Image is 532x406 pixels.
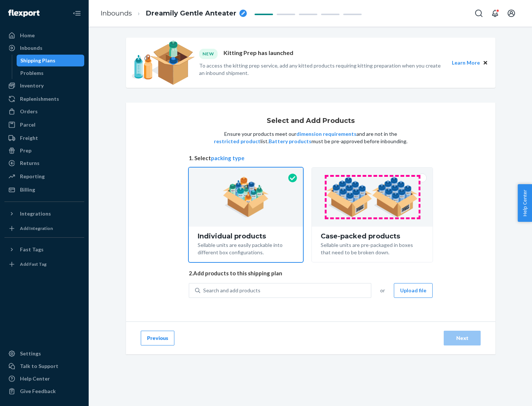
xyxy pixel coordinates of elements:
button: Battery products [269,138,311,145]
a: Billing [4,184,84,196]
button: Close [481,59,490,67]
div: Shipping Plans [20,57,55,64]
span: 2. Add products to this shipping plan [189,269,433,277]
div: Add Integration [20,225,53,231]
a: Inbounds [100,9,132,17]
a: Inbounds [4,42,84,54]
button: Fast Tags [4,244,84,255]
a: Inventory [4,80,84,92]
img: individual-pack.facf35554cb0f1810c75b2bd6df2d64e.png [223,177,269,217]
a: Prep [4,145,84,156]
button: Give Feedback [4,385,84,397]
button: Open Search Box [471,6,486,21]
div: Prep [20,147,31,154]
img: case-pack.59cecea509d18c883b923b81aeac6d0b.png [326,177,418,217]
a: Problems [17,67,85,79]
button: Help Center [518,184,532,222]
a: Add Integration [4,223,84,234]
img: Flexport logo [8,10,40,17]
div: Next [450,334,474,342]
div: Problems [20,69,44,77]
a: Freight [4,132,84,144]
div: Home [20,32,35,39]
button: Learn More [452,59,480,67]
a: Reporting [4,171,84,182]
button: Previous [141,331,174,345]
button: Integrations [4,208,84,220]
button: Open notifications [488,6,502,21]
a: Help Center [4,373,84,385]
div: Inventory [20,82,44,89]
a: Returns [4,157,84,169]
div: Reporting [20,173,45,180]
a: Shipping Plans [17,55,85,66]
div: Sellable units are easily packable into different box configurations. [198,240,294,256]
div: Talk to Support [20,362,58,370]
div: Sellable units are pre-packaged in boxes that need to be broken down. [321,240,424,256]
span: Dreamily Gentle Anteater [146,9,236,18]
div: Individual products [198,233,294,240]
a: Settings [4,348,84,359]
div: Freight [20,134,38,142]
div: Billing [20,186,35,193]
p: Kitting Prep has launched [224,49,293,59]
a: Parcel [4,119,84,131]
div: Help Center [20,375,50,382]
p: Ensure your products meet our and are not in the list. must be pre-approved before inbounding. [213,130,408,145]
div: Add Fast Tag [20,261,47,267]
button: Close Navigation [69,6,84,21]
div: Orders [20,108,38,115]
a: Orders [4,106,84,117]
div: Returns [20,159,40,167]
span: or [380,287,385,294]
div: NEW [199,49,218,59]
a: Add Fast Tag [4,258,84,270]
button: restricted product [214,138,260,145]
div: Case-packed products [321,233,424,240]
a: Home [4,30,84,41]
button: packing type [211,154,245,162]
div: Inbounds [20,44,42,52]
a: Talk to Support [4,360,84,372]
div: Give Feedback [20,388,56,395]
div: Search and add products [203,287,260,294]
span: 1. Select [189,154,433,162]
div: Fast Tags [20,246,44,253]
div: Integrations [20,210,51,217]
a: Replenishments [4,93,84,105]
button: Upload file [394,283,433,298]
button: dimension requirements [296,130,357,138]
ol: breadcrumbs [95,3,253,24]
div: Replenishments [20,95,59,103]
p: To access the kitting prep service, add any kitted products requiring kitting preparation when yo... [199,62,445,77]
button: Next [444,331,481,345]
h1: Select and Add Products [267,117,355,125]
button: Open account menu [504,6,519,21]
div: Parcel [20,121,35,128]
div: Settings [20,350,41,357]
